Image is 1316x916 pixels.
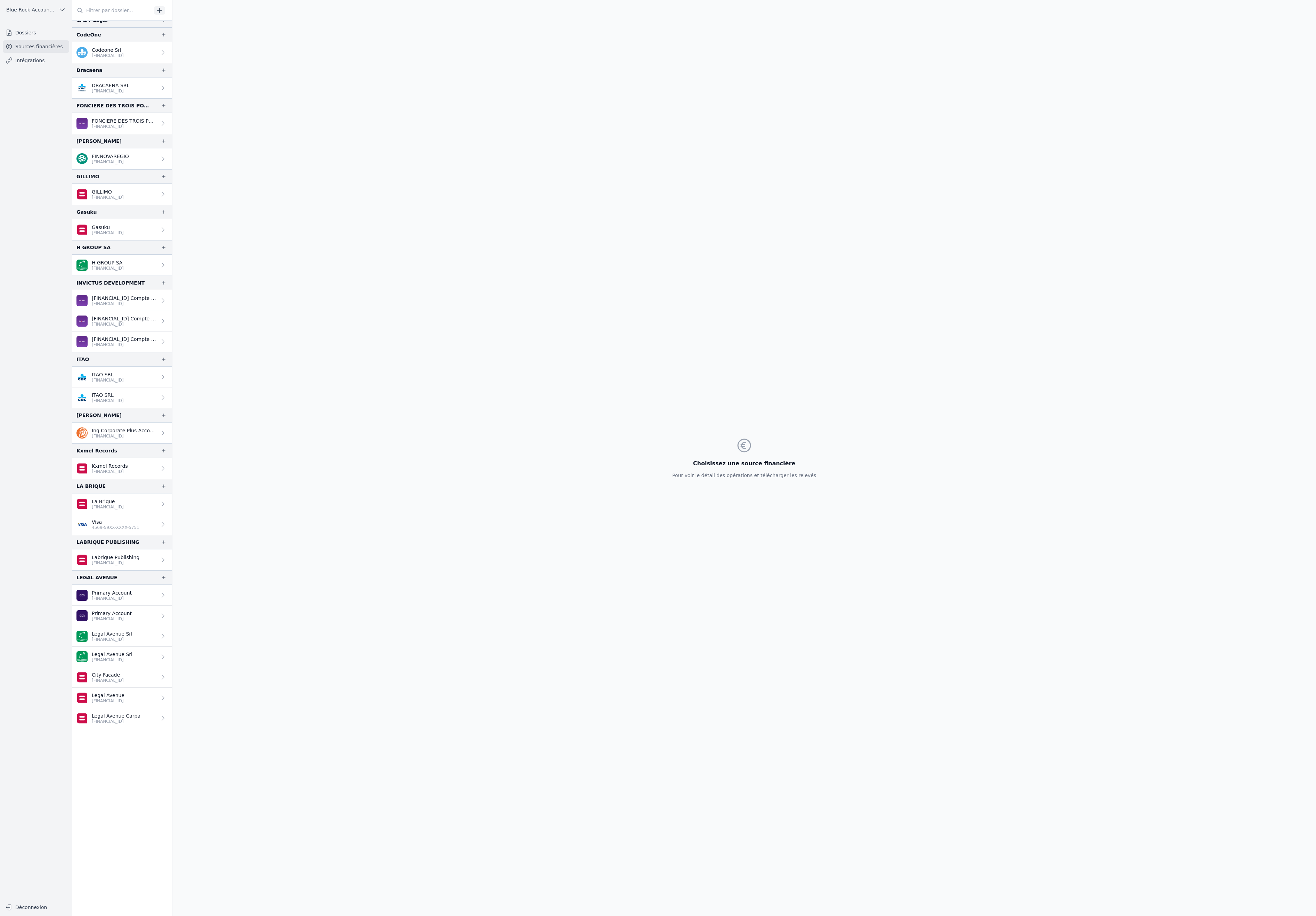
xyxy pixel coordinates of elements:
[92,610,132,617] p: Primary Account
[92,153,129,160] p: FINNOVAREGIO
[76,519,88,530] img: visa.png
[92,371,124,378] p: ITAO SRL
[3,4,69,15] button: Blue Rock Accounting
[92,265,124,271] p: [FINANCIAL_ID]
[72,184,172,205] a: GILLIMO [FINANCIAL_ID]
[92,53,124,58] p: [FINANCIAL_ID]
[92,463,128,469] p: Kxmel Records
[76,208,97,216] div: Gasuku
[76,260,88,271] img: BNP_BE_BUSINESS_GEBABEBB.png
[72,4,152,17] input: Filtrer par dossier...
[76,82,88,93] img: KBC_BRUSSELS_KREDBEBB.png
[92,398,124,403] p: [FINANCIAL_ID]
[92,230,124,236] p: [FINANCIAL_ID]
[76,371,88,383] img: CBC_CREGBEBB.png
[76,118,88,129] img: BEOBANK_CTBKBEBX.png
[76,243,111,252] div: H GROUP SA
[92,259,124,266] p: H GROUP SA
[3,40,69,53] a: Sources financières
[72,42,172,63] a: Codeone Srl [FINANCIAL_ID]
[92,554,139,561] p: Labrique Publishing
[76,189,88,200] img: belfius.png
[76,538,139,546] div: LABRIQUE PUBLISHING
[92,224,124,231] p: Gasuku
[76,554,88,565] img: belfius.png
[92,692,124,699] p: Legal Avenue
[672,472,816,479] p: Pour voir le détail des opérations et télécharger les relevés
[76,31,101,39] div: CodeOne
[72,585,172,606] a: Primary Account [FINANCIAL_ID]
[76,172,99,181] div: GILLIMO
[72,77,172,98] a: DRACAENA SRL [FINANCIAL_ID]
[76,631,88,642] img: BNP_BE_BUSINESS_GEBABEBB.png
[92,469,128,474] p: [FINANCIAL_ID]
[72,311,172,332] a: [FINANCIAL_ID] Compte Business Package Invictus Development [FINANCIAL_ID]
[72,290,172,311] a: [FINANCIAL_ID] Compte Go [PERSON_NAME] [FINANCIAL_ID]
[76,692,88,703] img: belfius.png
[76,47,88,58] img: kbc.png
[3,54,69,67] a: Intégrations
[72,367,172,387] a: ITAO SRL [FINANCIAL_ID]
[92,392,124,399] p: ITAO SRL
[76,427,88,439] img: ing.png
[92,315,157,322] p: [FINANCIAL_ID] Compte Business Package Invictus Development
[76,573,117,582] div: LEGAL AVENUE
[76,224,88,235] img: belfius.png
[76,279,145,287] div: INVICTUS DEVELOPMENT
[672,459,816,468] h3: Choisissez une source financière
[92,342,157,347] p: [FINANCIAL_ID]
[92,560,139,566] p: [FINANCIAL_ID]
[92,504,124,510] p: [FINANCIAL_ID]
[92,616,132,622] p: [FINANCIAL_ID]
[76,590,88,601] img: AION_BMPBBEBBXXX.png
[76,713,88,724] img: belfius.png
[92,525,139,530] p: 4569-59XX-XXXX-5751
[92,433,157,439] p: [FINANCIAL_ID]
[92,671,124,678] p: City Facade
[92,518,139,525] p: Visa
[76,66,103,74] div: Dracaena
[92,117,157,124] p: FONCIERE DES TROIS PONTS
[76,392,88,403] img: CBC_CREGBEBB.png
[92,698,124,704] p: [FINANCIAL_ID]
[72,387,172,408] a: ITAO SRL [FINANCIAL_ID]
[92,637,132,642] p: [FINANCIAL_ID]
[92,630,132,637] p: Legal Avenue Srl
[92,195,124,200] p: [FINANCIAL_ID]
[3,902,69,913] button: Déconnexion
[72,688,172,708] a: Legal Avenue [FINANCIAL_ID]
[92,377,124,383] p: [FINANCIAL_ID]
[92,159,129,165] p: [FINANCIAL_ID]
[72,332,172,352] a: [FINANCIAL_ID] Compte Go [PERSON_NAME] [FINANCIAL_ID]
[76,355,89,363] div: ITAO
[72,667,172,688] a: City Facade [FINANCIAL_ID]
[92,188,124,195] p: GILLIMO
[76,411,122,419] div: [PERSON_NAME]
[72,113,172,134] a: FONCIERE DES TROIS PONTS [FINANCIAL_ID]
[6,6,56,13] span: Blue Rock Accounting
[92,427,157,434] p: Ing Corporate Plus Account
[92,124,157,129] p: [FINANCIAL_ID]
[76,447,117,455] div: Kxmel Records
[76,498,88,509] img: belfius.png
[72,647,172,667] a: Legal Avenue Srl [FINANCIAL_ID]
[76,153,88,164] img: triodosbank.png
[76,610,88,621] img: AION_BMPBBEBBXXX.png
[76,101,150,110] div: FONCIERE DES TROIS PONTS
[92,657,132,663] p: [FINANCIAL_ID]
[72,606,172,626] a: Primary Account [FINANCIAL_ID]
[76,336,88,347] img: BEOBANK_CTBKBEBX.png
[72,493,172,514] a: La Brique [FINANCIAL_ID]
[76,463,88,474] img: belfius.png
[92,719,140,724] p: [FINANCIAL_ID]
[92,336,157,343] p: [FINANCIAL_ID] Compte Go [PERSON_NAME]
[72,626,172,647] a: Legal Avenue Srl [FINANCIAL_ID]
[76,316,88,327] img: BEOBANK_CTBKBEBX.png
[92,678,124,683] p: [FINANCIAL_ID]
[92,321,157,327] p: [FINANCIAL_ID]
[92,498,124,505] p: La Brique
[92,651,132,658] p: Legal Avenue Srl
[92,88,129,94] p: [FINANCIAL_ID]
[72,549,172,570] a: Labrique Publishing [FINANCIAL_ID]
[76,295,88,306] img: BEOBANK_CTBKBEBX.png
